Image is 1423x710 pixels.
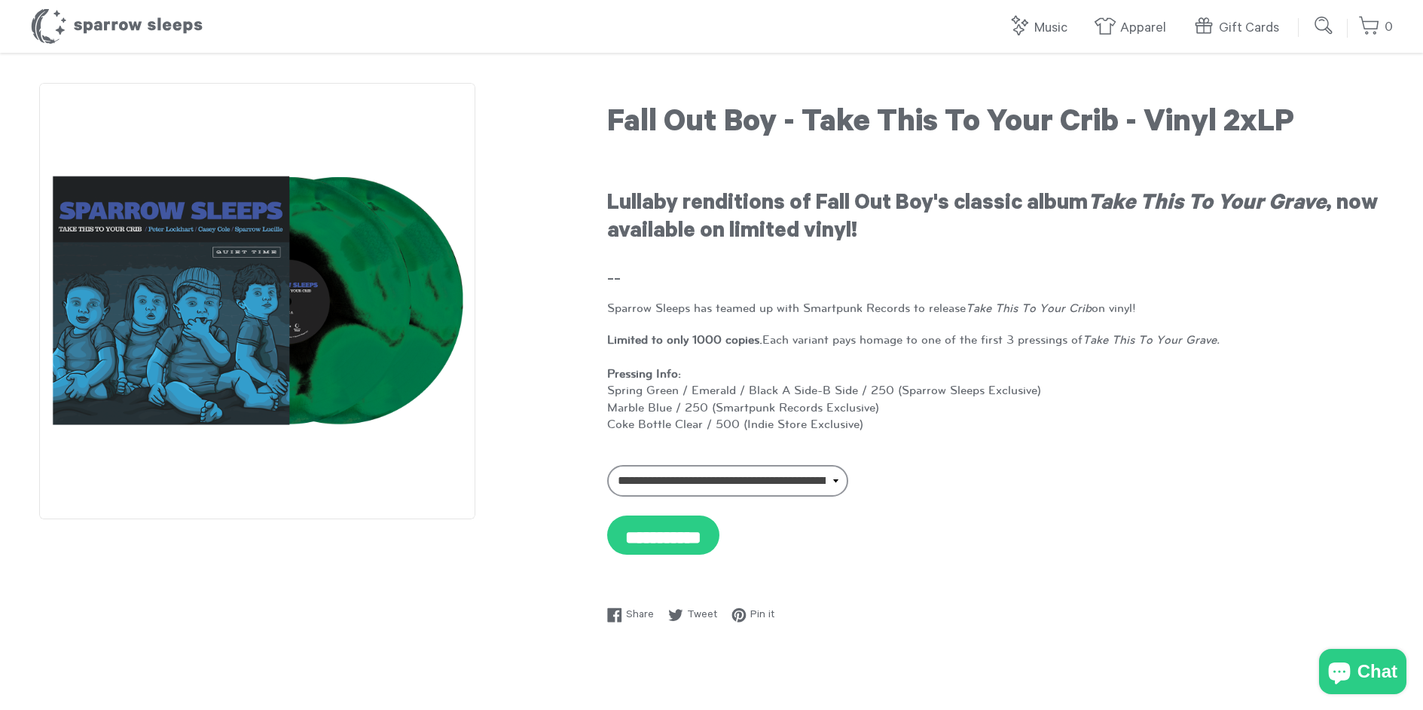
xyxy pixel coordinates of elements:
span: Sparrow Sleeps has teamed up with Smartpunk Records to release on vinyl! [607,301,1136,314]
h1: Sparrow Sleeps [30,8,203,45]
a: Smartpunk Records Exclusive [716,401,875,414]
em: Take This To Your Crib [966,301,1092,314]
img: Fall Out Boy - Take This To Your Crib - Vinyl 2xLP [39,83,475,519]
span: Share [626,607,654,624]
span: Tweet [687,607,717,624]
strong: Pressing Info: [607,367,681,380]
em: Take This To Your Grave [1088,193,1326,217]
em: Take This To Your Grave. [1083,333,1220,346]
strong: Lullaby renditions of Fall Out Boy's classic album , now available on limited vinyl! [607,193,1378,245]
strong: Limited to only 1000 copies. [607,333,762,346]
a: Apparel [1094,12,1174,44]
span: Each variant pays homage to one of the first 3 pressings of Spring Green / Emerald / Black A Side... [607,333,1220,430]
a: Gift Cards [1192,12,1287,44]
h1: Fall Out Boy - Take This To Your Crib - Vinyl 2xLP [607,106,1384,144]
a: Music [1008,12,1075,44]
input: Submit [1309,11,1339,41]
inbox-online-store-chat: Shopify online store chat [1315,649,1411,698]
a: 0 [1358,11,1393,44]
span: Pin it [750,607,774,624]
h3: -- [607,268,1384,294]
